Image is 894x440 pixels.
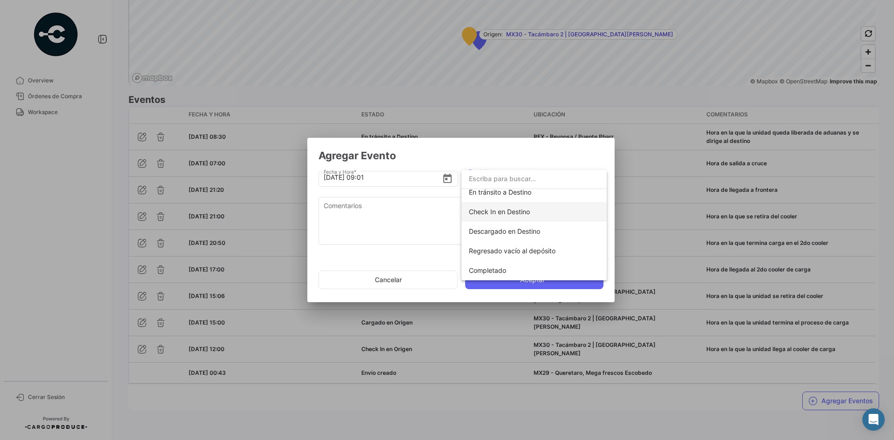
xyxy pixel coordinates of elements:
span: Descargado en Destino [469,227,540,235]
span: Check In en Destino [469,208,530,216]
span: Completado [469,266,506,274]
div: Abrir Intercom Messenger [862,408,885,431]
span: En tránsito a Destino [469,188,531,196]
input: dropdown search [461,169,607,189]
span: Regresado vacío al depósito [469,247,555,255]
